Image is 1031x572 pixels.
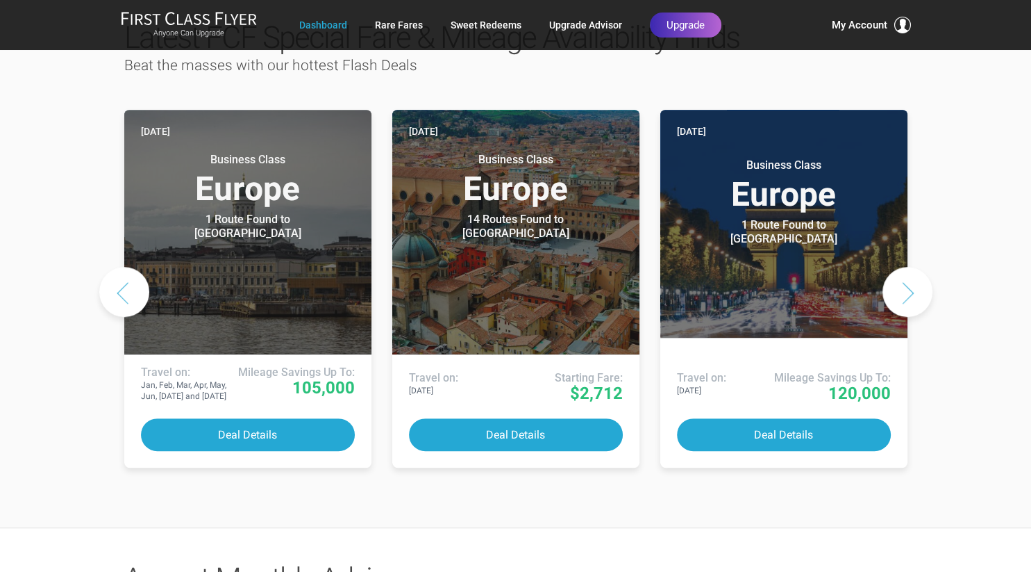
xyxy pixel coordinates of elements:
[832,17,887,33] span: My Account
[660,110,907,468] a: [DATE] Business ClassEurope 1 Route Found to [GEOGRAPHIC_DATA] Use These Miles / Points: Travel o...
[121,11,257,39] a: First Class FlyerAnyone Can Upgrade
[429,153,603,167] small: Business Class
[650,13,721,38] a: Upgrade
[677,418,891,451] button: Deal Details
[392,110,639,468] a: [DATE] Business ClassEurope 14 Routes Found to [GEOGRAPHIC_DATA] Airlines offering special fares:...
[429,213,603,240] div: 14 Routes Found to [GEOGRAPHIC_DATA]
[299,13,347,38] a: Dashboard
[124,57,417,74] span: Beat the masses with our hottest Flash Deals
[141,153,355,206] h3: Europe
[121,28,257,38] small: Anyone Can Upgrade
[409,124,438,139] time: [DATE]
[697,158,871,172] small: Business Class
[697,218,871,246] div: 1 Route Found to [GEOGRAPHIC_DATA]
[161,213,335,240] div: 1 Route Found to [GEOGRAPHIC_DATA]
[124,110,371,468] a: [DATE] Business ClassEurope 1 Route Found to [GEOGRAPHIC_DATA] Use These Miles / Points: Travel o...
[832,17,911,33] button: My Account
[677,124,706,139] time: [DATE]
[409,418,623,451] button: Deal Details
[99,267,149,317] button: Previous slide
[677,158,891,211] h3: Europe
[141,124,170,139] time: [DATE]
[549,13,622,38] a: Upgrade Advisor
[121,11,257,26] img: First Class Flyer
[451,13,521,38] a: Sweet Redeems
[409,153,623,206] h3: Europe
[161,153,335,167] small: Business Class
[882,267,932,317] button: Next slide
[141,418,355,451] button: Deal Details
[375,13,423,38] a: Rare Fares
